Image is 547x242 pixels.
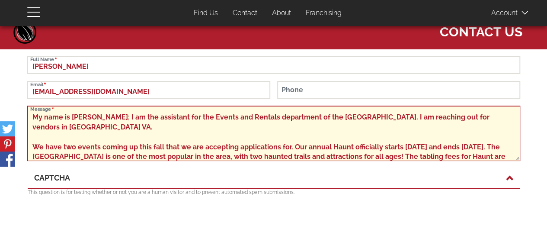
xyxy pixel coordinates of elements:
[28,200,159,234] iframe: reCAPTCHA
[226,5,264,22] a: Contact
[27,81,270,99] input: Email
[299,5,348,22] a: Franchising
[187,5,224,22] a: Find Us
[266,5,297,22] a: About
[34,172,513,184] a: CAPTCHA
[28,189,520,196] p: This question is for testing whether or not you are a human visitor and to prevent automated spam...
[277,81,520,99] input: Phone
[12,19,38,45] a: Home
[439,19,522,41] span: Contact Us
[27,56,520,74] input: Full Name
